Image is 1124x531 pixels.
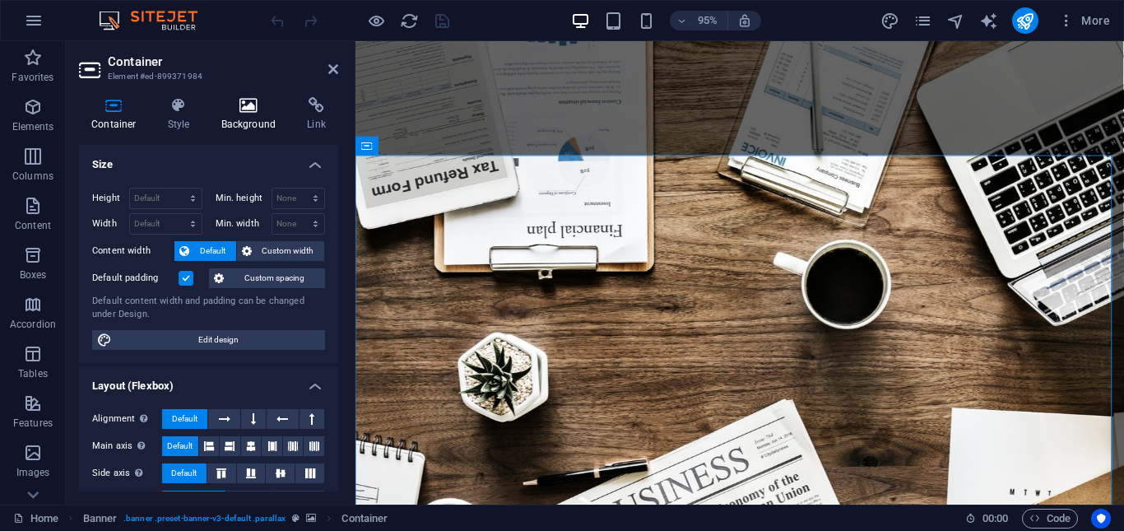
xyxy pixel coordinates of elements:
button: reload [399,11,419,30]
p: Favorites [12,71,53,84]
h4: Background [209,97,295,132]
span: Default [194,241,231,261]
label: Side axis [92,463,162,483]
button: More [1052,7,1117,34]
label: Height [92,193,129,203]
i: Navigator [946,12,965,30]
p: Tables [18,367,48,380]
p: Features [13,417,53,430]
a: Click to cancel selection. Double-click to open Pages [13,509,58,529]
p: Columns [12,170,53,183]
button: Default [162,436,198,456]
button: Default [174,241,236,261]
button: design [880,11,900,30]
span: Code [1029,509,1071,529]
label: Main axis [92,436,162,456]
h4: Container [79,97,156,132]
button: 95% [670,11,728,30]
span: Default [172,409,197,429]
h3: Element #ed-899371984 [108,69,305,84]
h4: Style [156,97,209,132]
h4: Size [79,145,338,175]
i: Design (Ctrl+Alt+Y) [880,12,899,30]
i: Publish [1015,12,1034,30]
h6: Session time [965,509,1009,529]
button: navigator [946,11,966,30]
span: . banner .preset-banner-v3-default .parallax [123,509,286,529]
button: text_generator [979,11,999,30]
i: Reload page [400,12,419,30]
span: More [1058,12,1110,29]
button: Default [162,409,207,429]
i: On resize automatically adjust zoom level to fit chosen device. [737,13,752,28]
nav: breadcrumb [83,509,388,529]
div: Default content width and padding can be changed under Design. [92,295,325,322]
label: Width [92,219,129,228]
button: Usercentrics [1091,509,1111,529]
span: Click to select. Double-click to edit [341,509,388,529]
button: On [226,491,275,510]
button: pages [913,11,933,30]
span: On [245,491,256,510]
h2: Container [108,54,338,69]
button: Custom width [237,241,325,261]
span: Off [295,491,305,510]
label: Min. height [216,193,272,203]
span: Default [167,436,193,456]
i: This element contains a background [306,514,316,523]
img: Editor Logo [95,11,218,30]
span: Click to select. Double-click to edit [83,509,118,529]
p: Content [15,219,51,232]
span: Custom width [257,241,320,261]
button: Code [1022,509,1078,529]
label: Content width [92,241,174,261]
span: Default [181,491,207,510]
button: Custom spacing [209,268,325,288]
span: Edit design [117,330,320,350]
button: Default [162,491,225,510]
p: Images [16,466,50,479]
i: This element is a customizable preset [292,514,300,523]
label: Default padding [92,268,179,288]
span: Custom spacing [229,268,320,288]
button: Off [276,491,324,510]
label: Min. width [216,219,272,228]
button: Click here to leave preview mode and continue editing [366,11,386,30]
label: Alignment [92,409,162,429]
span: 00 00 [982,509,1008,529]
h6: 95% [694,11,721,30]
button: Default [162,463,207,483]
span: : [994,512,996,524]
i: AI Writer [979,12,998,30]
p: Elements [12,120,54,133]
button: Edit design [92,330,325,350]
p: Boxes [20,268,47,282]
h4: Layout (Flexbox) [79,366,338,396]
span: Default [171,463,197,483]
label: Wrap [92,491,162,510]
i: Pages (Ctrl+Alt+S) [913,12,932,30]
button: publish [1012,7,1038,34]
h4: Link [295,97,338,132]
p: Accordion [10,318,56,331]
